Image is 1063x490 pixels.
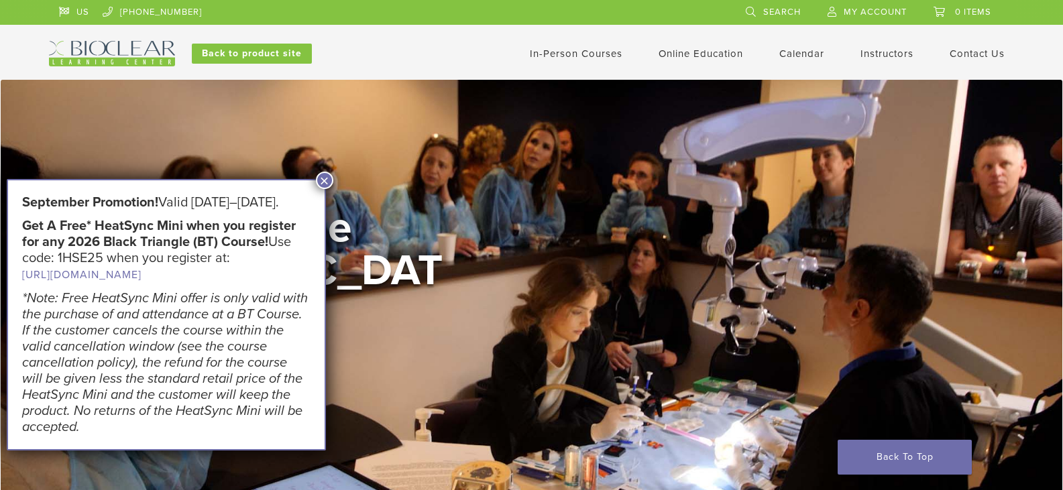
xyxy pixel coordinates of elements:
[49,41,175,66] img: Bioclear
[763,7,801,17] span: Search
[950,48,1005,60] a: Contact Us
[22,194,311,210] h5: Valid [DATE]–[DATE].
[22,290,308,435] em: *Note: Free HeatSync Mini offer is only valid with the purchase of and attendance at a BT Course....
[22,194,158,210] strong: September Promotion!
[838,440,972,475] a: Back To Top
[22,268,142,282] a: [URL][DOMAIN_NAME]
[530,48,622,60] a: In-Person Courses
[316,172,333,189] button: Close
[779,48,824,60] a: Calendar
[860,48,913,60] a: Instructors
[844,7,907,17] span: My Account
[659,48,743,60] a: Online Education
[955,7,991,17] span: 0 items
[22,218,296,250] strong: Get A Free* HeatSync Mini when you register for any 2026 Black Triangle (BT) Course!
[22,218,311,283] h5: Use code: 1HSE25 when you register at:
[192,44,312,64] a: Back to product site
